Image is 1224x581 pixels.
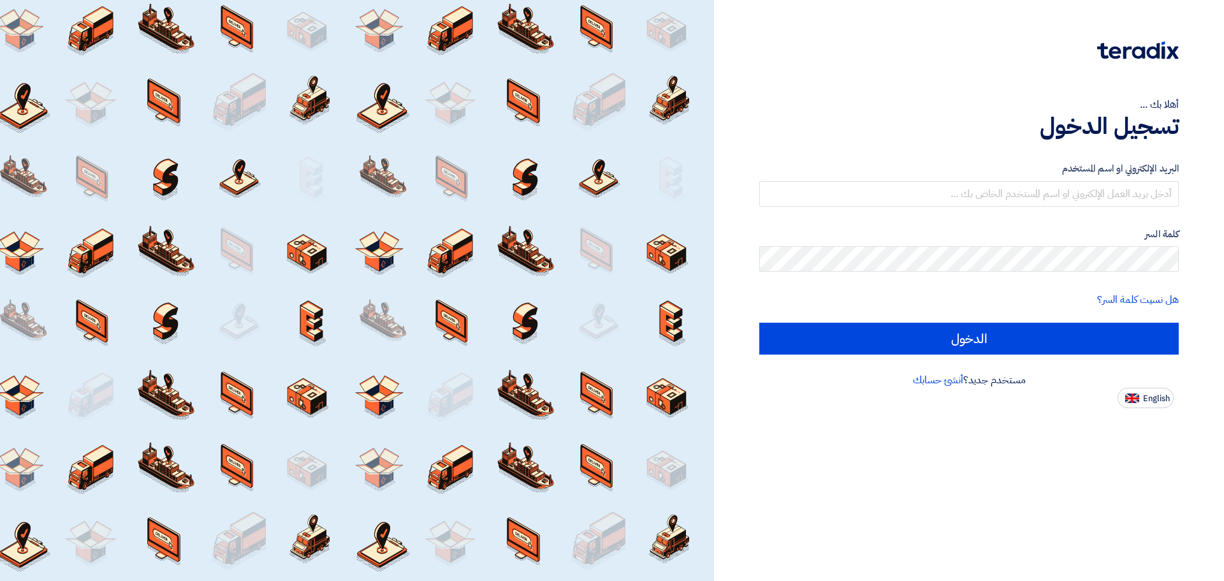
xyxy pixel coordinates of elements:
[1125,393,1139,403] img: en-US.png
[1143,394,1170,403] span: English
[913,372,963,388] a: أنشئ حسابك
[759,227,1179,242] label: كلمة السر
[759,97,1179,112] div: أهلا بك ...
[759,181,1179,207] input: أدخل بريد العمل الإلكتروني او اسم المستخدم الخاص بك ...
[1118,388,1174,408] button: English
[759,372,1179,388] div: مستخدم جديد؟
[759,161,1179,176] label: البريد الإلكتروني او اسم المستخدم
[759,323,1179,355] input: الدخول
[759,112,1179,140] h1: تسجيل الدخول
[1097,292,1179,307] a: هل نسيت كلمة السر؟
[1097,41,1179,59] img: Teradix logo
